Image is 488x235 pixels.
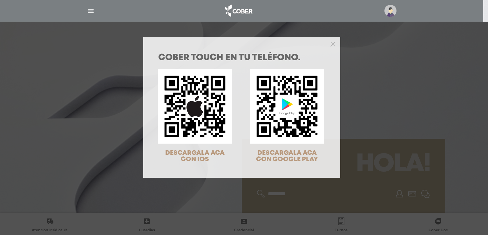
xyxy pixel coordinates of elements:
[165,150,225,162] span: DESCARGALA ACA CON IOS
[250,69,324,143] img: qr-code
[256,150,318,162] span: DESCARGALA ACA CON GOOGLE PLAY
[158,53,325,62] h1: COBER TOUCH en tu teléfono.
[330,41,335,46] button: Close
[158,69,232,143] img: qr-code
